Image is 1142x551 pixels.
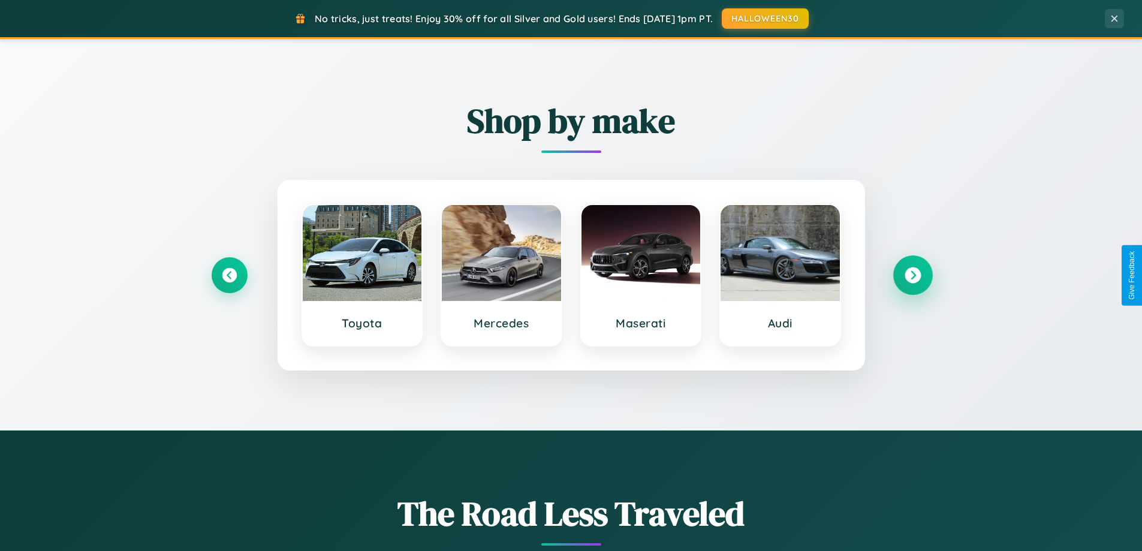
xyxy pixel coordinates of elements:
span: No tricks, just treats! Enjoy 30% off for all Silver and Gold users! Ends [DATE] 1pm PT. [315,13,713,25]
h3: Toyota [315,316,410,330]
div: Give Feedback [1128,251,1136,300]
h3: Audi [733,316,828,330]
h3: Mercedes [454,316,549,330]
h3: Maserati [593,316,689,330]
h2: Shop by make [212,98,931,144]
button: HALLOWEEN30 [722,8,809,29]
h1: The Road Less Traveled [212,490,931,537]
